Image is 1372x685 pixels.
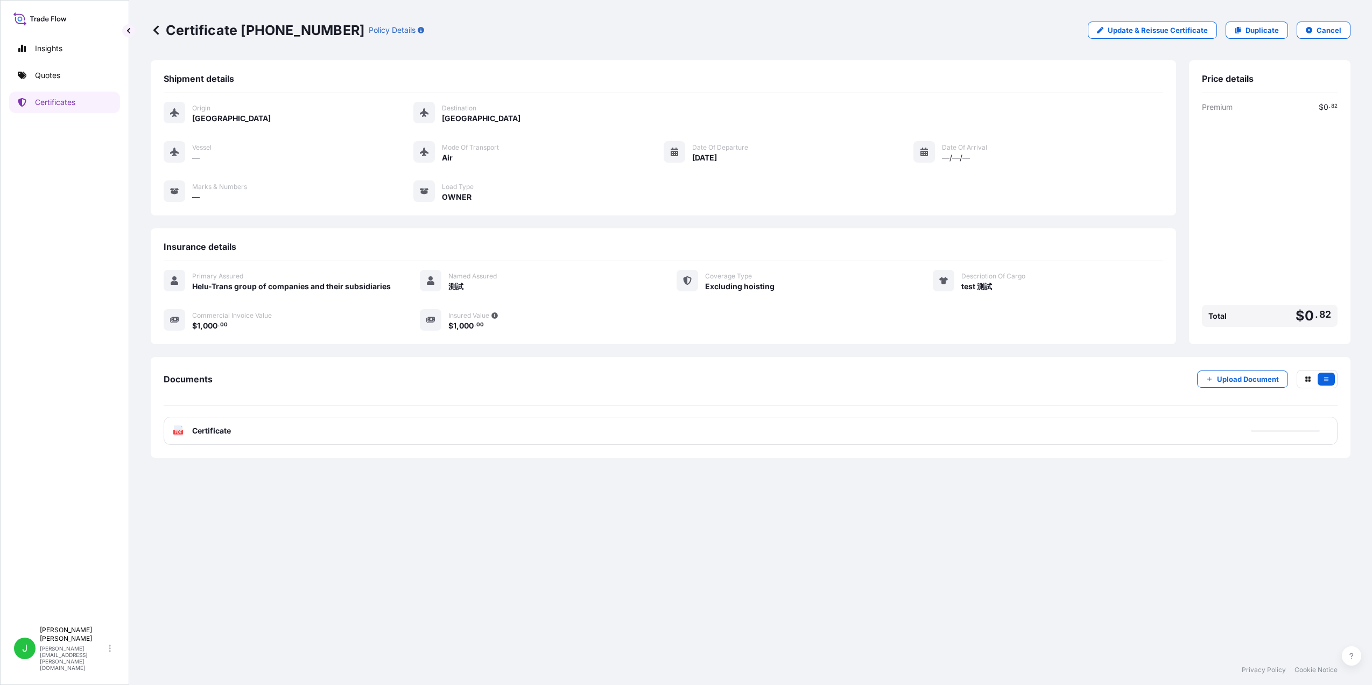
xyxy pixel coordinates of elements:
p: Update & Reissue Certificate [1108,25,1208,36]
button: Cancel [1297,22,1350,39]
a: Update & Reissue Certificate [1088,22,1217,39]
span: Load Type [442,183,474,191]
span: , [200,322,203,330]
span: Shipment details [164,73,234,84]
a: Cookie Notice [1294,666,1338,674]
span: . [1315,311,1318,318]
span: Documents [164,374,213,385]
span: — [192,152,200,163]
p: [PERSON_NAME][EMAIL_ADDRESS][PERSON_NAME][DOMAIN_NAME] [40,645,107,671]
span: Mode of Transport [442,143,499,152]
span: Date of Departure [692,143,748,152]
span: —/—/— [942,152,970,163]
p: Certificate [PHONE_NUMBER] [151,22,364,39]
span: Primary Assured [192,272,243,281]
span: Total [1208,311,1227,321]
span: Insurance details [164,241,236,252]
span: Helu-Trans group of companies and their subsidiaries [192,281,391,292]
p: Upload Document [1217,374,1279,385]
button: Upload Document [1197,371,1288,388]
span: Coverage Type [705,272,752,281]
span: 000 [203,322,217,330]
span: Marks & Numbers [192,183,247,191]
span: 0 [1324,103,1328,111]
span: 1 [197,322,200,330]
span: Named Assured [448,272,497,281]
span: , [456,322,459,330]
span: [GEOGRAPHIC_DATA] [192,113,271,124]
span: Destination [442,104,476,113]
span: Price details [1202,73,1254,84]
span: [DATE] [692,152,717,163]
a: Insights [9,38,120,59]
span: Certificate [192,425,231,436]
span: 000 [459,322,474,330]
text: PDF [175,430,182,434]
span: Date of Arrival [942,143,987,152]
span: OWNER [442,192,472,202]
span: Origin [192,104,210,113]
span: Description Of Cargo [961,272,1025,281]
span: Vessel [192,143,212,152]
span: J [22,643,27,654]
span: — [192,192,200,202]
span: . [218,323,220,327]
p: Quotes [35,70,60,81]
span: Excluding hoisting [705,281,775,292]
span: Premium [1202,102,1233,113]
p: Certificates [35,97,75,108]
p: Policy Details [369,25,416,36]
span: $ [448,322,453,330]
span: 82 [1331,104,1338,108]
a: Duplicate [1226,22,1288,39]
span: 1 [453,322,456,330]
p: [PERSON_NAME] [PERSON_NAME] [40,626,107,643]
span: $ [192,322,197,330]
a: Privacy Policy [1242,666,1286,674]
span: . [1329,104,1331,108]
span: 0 [1305,309,1314,323]
p: Insights [35,43,62,54]
span: 00 [476,323,484,327]
a: Certificates [9,92,120,113]
span: 00 [220,323,228,327]
span: 測試 [448,281,463,292]
span: $ [1319,103,1324,111]
span: test 測試 [961,281,992,292]
span: [GEOGRAPHIC_DATA] [442,113,520,124]
span: . [474,323,476,327]
span: 82 [1319,311,1331,318]
span: Commercial Invoice Value [192,311,272,320]
span: Air [442,152,453,163]
a: Quotes [9,65,120,86]
span: $ [1296,309,1304,323]
p: Duplicate [1246,25,1279,36]
span: Insured Value [448,311,489,320]
p: Cancel [1317,25,1341,36]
